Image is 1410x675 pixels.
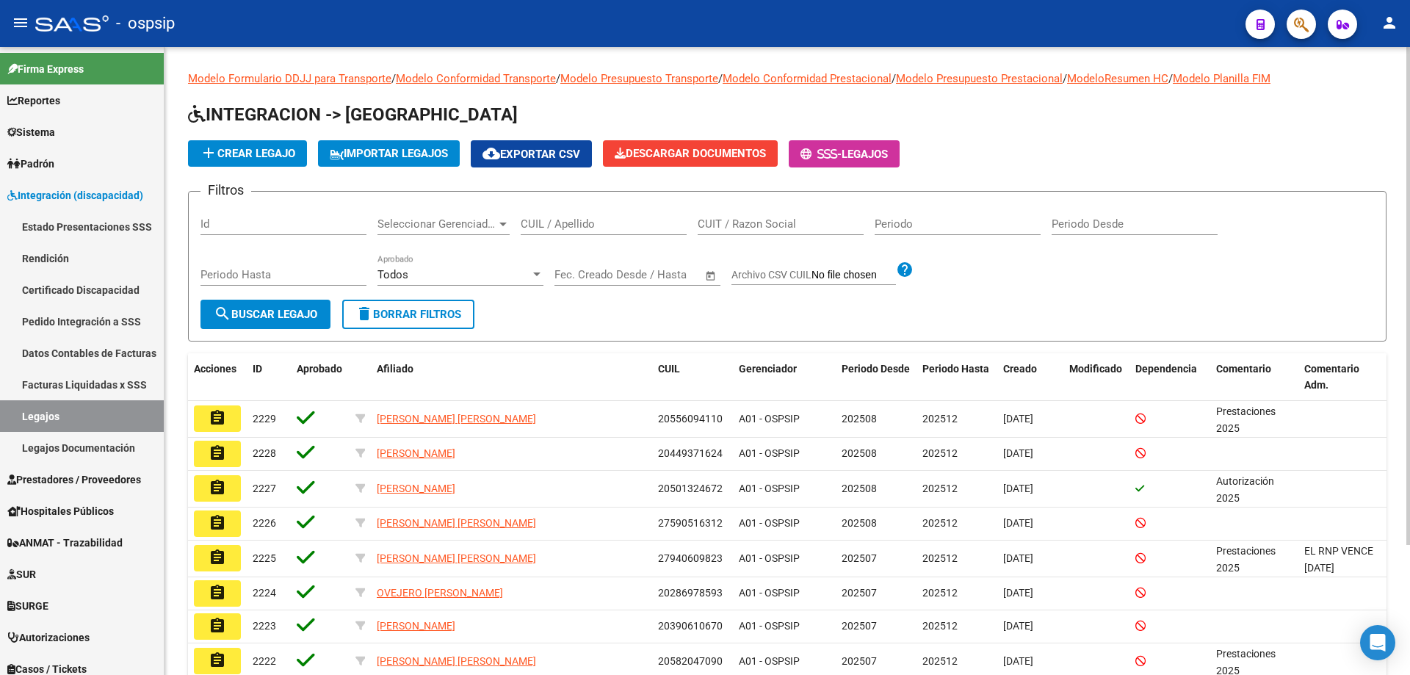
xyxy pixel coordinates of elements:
[800,148,842,161] span: -
[209,479,226,497] mat-icon: assignment
[7,472,141,488] span: Prestadores / Proveedores
[377,413,536,425] span: [PERSON_NAME] [PERSON_NAME]
[658,447,723,459] span: 20449371624
[377,447,455,459] span: [PERSON_NAME]
[1067,72,1168,85] a: ModeloResumen HC
[739,447,800,459] span: A01 - OSPSIP
[209,651,226,669] mat-icon: assignment
[842,552,877,564] span: 202507
[188,140,307,167] button: Crear Legajo
[658,363,680,375] span: CUIL
[396,72,556,85] a: Modelo Conformidad Transporte
[1298,353,1386,402] datatable-header-cell: Comentario Adm.
[200,180,251,201] h3: Filtros
[188,353,247,402] datatable-header-cell: Acciones
[1216,363,1271,375] span: Comentario
[842,517,877,529] span: 202508
[1003,517,1033,529] span: [DATE]
[253,447,276,459] span: 2228
[253,413,276,425] span: 2229
[297,363,342,375] span: Aprobado
[739,483,800,494] span: A01 - OSPSIP
[922,483,958,494] span: 202512
[355,308,461,321] span: Borrar Filtros
[842,447,877,459] span: 202508
[836,353,916,402] datatable-header-cell: Periodo Desde
[739,413,800,425] span: A01 - OSPSIP
[253,517,276,529] span: 2226
[253,552,276,564] span: 2225
[377,483,455,494] span: [PERSON_NAME]
[377,268,408,281] span: Todos
[842,483,877,494] span: 202508
[377,620,455,632] span: [PERSON_NAME]
[188,72,391,85] a: Modelo Formulario DDJJ para Transporte
[922,447,958,459] span: 202512
[554,268,602,281] input: Start date
[1069,363,1122,375] span: Modificado
[703,267,720,284] button: Open calendar
[922,587,958,599] span: 202512
[922,552,958,564] span: 202512
[922,413,958,425] span: 202512
[1304,363,1359,391] span: Comentario Adm.
[652,353,733,402] datatable-header-cell: CUIL
[1216,475,1274,504] span: Autorización 2025
[12,14,29,32] mat-icon: menu
[842,587,877,599] span: 202507
[7,503,114,519] span: Hospitales Públicos
[194,363,236,375] span: Acciones
[615,268,687,281] input: End date
[658,655,723,667] span: 20582047090
[739,517,800,529] span: A01 - OSPSIP
[355,305,373,322] mat-icon: delete
[789,140,900,167] button: -Legajos
[1003,447,1033,459] span: [DATE]
[1216,405,1276,434] span: Prestaciones 2025
[7,93,60,109] span: Reportes
[922,517,958,529] span: 202512
[733,353,836,402] datatable-header-cell: Gerenciador
[739,620,800,632] span: A01 - OSPSIP
[896,261,914,278] mat-icon: help
[922,655,958,667] span: 202512
[1381,14,1398,32] mat-icon: person
[471,140,592,167] button: Exportar CSV
[214,305,231,322] mat-icon: search
[253,655,276,667] span: 2222
[658,483,723,494] span: 20501324672
[842,413,877,425] span: 202508
[209,617,226,635] mat-icon: assignment
[1003,483,1033,494] span: [DATE]
[318,140,460,167] button: IMPORTAR LEGAJOS
[7,566,36,582] span: SUR
[1135,363,1197,375] span: Dependencia
[7,535,123,551] span: ANMAT - Trazabilidad
[842,620,877,632] span: 202507
[482,145,500,162] mat-icon: cloud_download
[253,620,276,632] span: 2223
[1003,413,1033,425] span: [DATE]
[1003,587,1033,599] span: [DATE]
[7,61,84,77] span: Firma Express
[377,552,536,564] span: [PERSON_NAME] [PERSON_NAME]
[916,353,997,402] datatable-header-cell: Periodo Hasta
[1304,545,1373,574] span: EL RNP VENCE 14/10/2025
[209,409,226,427] mat-icon: assignment
[658,413,723,425] span: 20556094110
[922,363,989,375] span: Periodo Hasta
[200,144,217,162] mat-icon: add
[209,514,226,532] mat-icon: assignment
[342,300,474,329] button: Borrar Filtros
[7,124,55,140] span: Sistema
[482,148,580,161] span: Exportar CSV
[1063,353,1129,402] datatable-header-cell: Modificado
[1003,552,1033,564] span: [DATE]
[253,363,262,375] span: ID
[200,300,330,329] button: Buscar Legajo
[209,444,226,462] mat-icon: assignment
[209,584,226,602] mat-icon: assignment
[377,517,536,529] span: [PERSON_NAME] [PERSON_NAME]
[7,598,48,614] span: SURGE
[200,147,295,160] span: Crear Legajo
